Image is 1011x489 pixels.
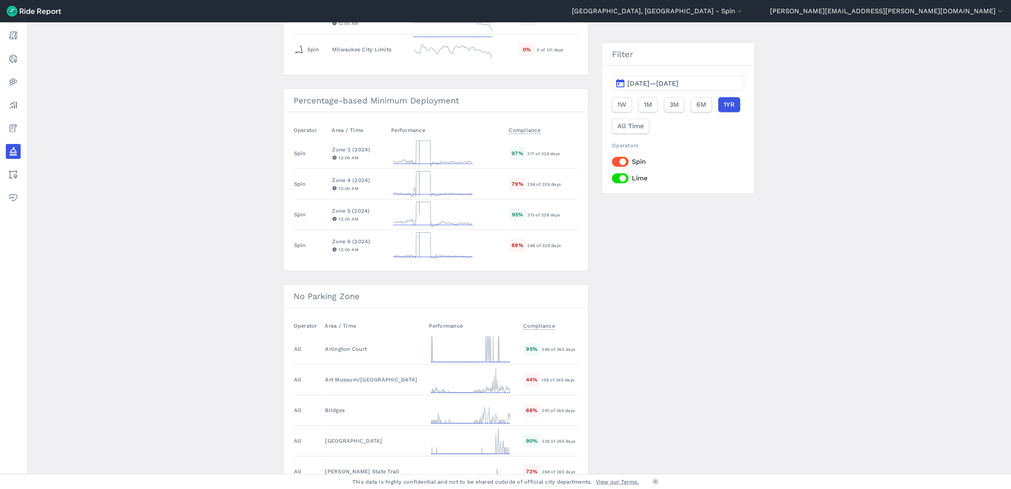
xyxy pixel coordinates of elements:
[509,208,526,221] div: 95 %
[332,19,404,27] div: 12:00 AM
[332,237,384,245] div: Zone 6 (2024)
[527,211,578,218] div: 313 of 328 days
[325,345,422,353] div: Arlington Court
[612,173,744,183] label: Lime
[527,150,578,157] div: 317 of 328 days
[542,376,578,384] div: 159 of 365 days
[6,28,21,43] a: Report
[332,176,384,184] div: Zone 4 (2024)
[617,121,644,131] span: All Time
[294,149,306,157] div: Spin
[6,98,21,113] a: Analyze
[6,167,21,182] a: Areas
[612,157,744,167] label: Spin
[294,241,306,249] div: Spin
[612,119,649,134] button: All Time
[325,406,422,414] div: Bridges
[537,46,578,53] div: 0 of 131 days
[332,154,384,161] div: 12:00 AM
[388,122,505,138] th: Performance
[325,376,422,384] div: Art Museum/[GEOGRAPHIC_DATA]
[294,467,301,475] div: All
[612,142,638,149] span: Operators
[425,318,520,334] th: Performance
[328,122,388,138] th: Area / Time
[612,76,744,91] button: [DATE]—[DATE]
[284,89,588,112] h3: Percentage-based Minimum Deployment
[509,239,526,252] div: 88 %
[572,6,744,16] button: [GEOGRAPHIC_DATA], [GEOGRAPHIC_DATA] - Spin
[542,407,578,414] div: 247 of 365 days
[691,97,712,112] button: 6M
[332,246,384,253] div: 12:00 AM
[325,437,422,445] div: [GEOGRAPHIC_DATA]
[325,467,422,475] div: [PERSON_NAME] State Trail
[294,437,301,445] div: All
[284,285,588,308] h3: No Parking Zone
[332,146,384,153] div: Zone 3 (2024)
[770,6,1004,16] button: [PERSON_NAME][EMAIL_ADDRESS][PERSON_NAME][DOMAIN_NAME]
[6,190,21,205] a: Health
[509,125,540,134] span: Compliance
[6,121,21,136] a: Fees
[7,6,61,17] img: Ride Report
[669,100,679,110] span: 3M
[332,46,404,53] div: Milwaukee City Limits
[523,404,540,417] div: 68 %
[294,318,322,334] th: Operator
[542,437,578,445] div: 328 of 365 days
[6,51,21,66] a: Realtime
[6,74,21,89] a: Heatmaps
[527,242,578,249] div: 288 of 328 days
[523,373,540,386] div: 44 %
[509,177,526,190] div: 79 %
[664,97,684,112] button: 3M
[617,100,626,110] span: 1W
[542,345,578,353] div: 346 of 365 days
[332,207,384,215] div: Zone 5 (2024)
[696,100,706,110] span: 6M
[294,43,319,56] div: Spin
[602,43,754,66] h3: Filter
[294,406,301,414] div: All
[332,185,384,192] div: 12:00 AM
[509,147,526,160] div: 97 %
[542,468,578,475] div: 268 of 365 days
[523,320,555,330] span: Compliance
[638,97,657,112] button: 1M
[294,376,301,384] div: All
[523,343,540,355] div: 95 %
[718,97,740,112] button: 1YR
[523,434,540,447] div: 90 %
[644,100,652,110] span: 1M
[294,211,306,218] div: Spin
[294,180,306,188] div: Spin
[294,345,301,353] div: All
[321,318,425,334] th: Area / Time
[294,122,329,138] th: Operator
[519,43,535,56] div: 0 %
[596,478,639,486] a: View our Terms.
[724,100,735,110] span: 1YR
[332,215,384,223] div: 12:00 AM
[6,144,21,159] a: Policy
[612,97,632,112] button: 1W
[627,79,679,87] span: [DATE]—[DATE]
[527,180,578,188] div: 258 of 328 days
[523,465,540,478] div: 73 %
